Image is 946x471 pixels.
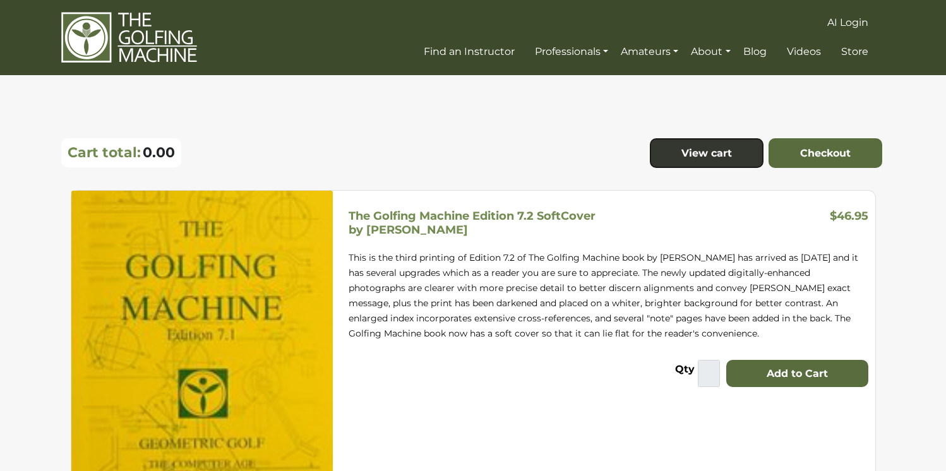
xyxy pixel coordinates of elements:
[424,45,515,57] span: Find an Instructor
[349,250,869,341] p: This is the third printing of Edition 7.2 of The Golfing Machine book by [PERSON_NAME] has arrive...
[841,45,868,57] span: Store
[769,138,882,169] a: Checkout
[61,11,197,64] img: The Golfing Machine
[421,40,518,63] a: Find an Instructor
[143,144,175,161] span: 0.00
[618,40,681,63] a: Amateurs
[726,360,868,388] button: Add to Cart
[787,45,821,57] span: Videos
[743,45,767,57] span: Blog
[688,40,733,63] a: About
[650,138,763,169] a: View cart
[532,40,611,63] a: Professionals
[838,40,871,63] a: Store
[830,210,868,227] h3: $46.95
[827,16,868,28] span: AI Login
[740,40,770,63] a: Blog
[68,144,141,161] p: Cart total:
[675,361,695,381] label: Qty
[784,40,824,63] a: Videos
[349,209,596,237] h5: The Golfing Machine Edition 7.2 SoftCover by [PERSON_NAME]
[824,11,871,34] a: AI Login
